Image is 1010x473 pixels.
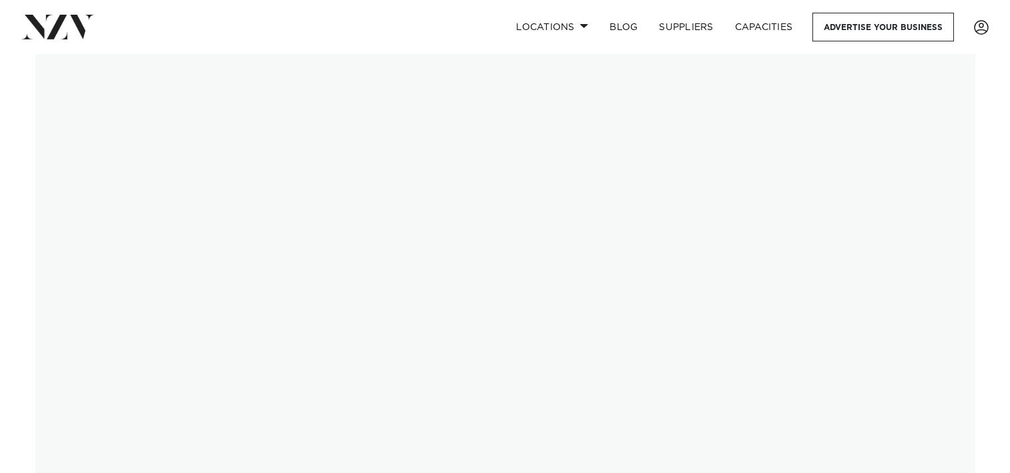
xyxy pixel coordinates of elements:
[505,13,599,41] a: Locations
[21,15,94,39] img: nzv-logo.png
[724,13,804,41] a: Capacities
[812,13,954,41] a: Advertise your business
[648,13,724,41] a: SUPPLIERS
[599,13,648,41] a: BLOG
